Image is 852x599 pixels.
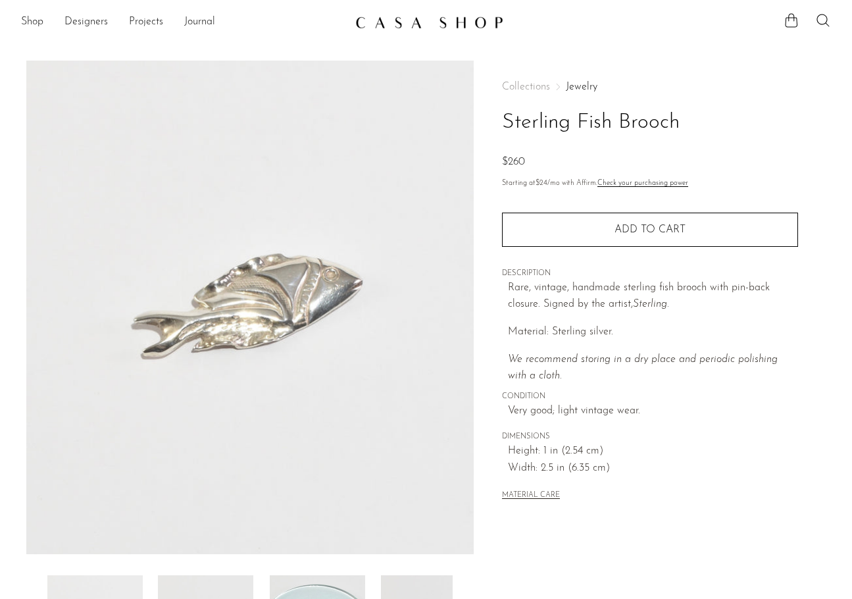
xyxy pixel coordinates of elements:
[508,354,778,382] i: We recommend storing in a dry place and periodic polishing with a cloth.
[536,180,547,187] span: $24
[508,403,798,420] span: Very good; light vintage wear.
[184,14,215,31] a: Journal
[502,157,525,167] span: $260
[502,82,550,92] span: Collections
[508,460,798,477] span: Width: 2.5 in (6.35 cm)
[502,268,798,280] span: DESCRIPTION
[614,224,686,235] span: Add to cart
[502,178,798,190] p: Starting at /mo with Affirm.
[502,106,798,140] h1: Sterling Fish Brooch
[508,280,798,313] p: Rare, vintage, handmade sterling fish brooch with pin-back closure. Signed by the artist,
[633,299,669,309] em: Sterling.
[129,14,163,31] a: Projects
[508,443,798,460] span: Height: 1 in (2.54 cm)
[597,180,688,187] a: Check your purchasing power - Learn more about Affirm Financing (opens in modal)
[21,11,345,34] ul: NEW HEADER MENU
[508,324,798,341] p: Material: Sterling silver.
[21,11,345,34] nav: Desktop navigation
[64,14,108,31] a: Designers
[502,491,560,501] button: MATERIAL CARE
[502,431,798,443] span: DIMENSIONS
[26,61,474,554] img: Sterling Fish Brooch
[566,82,597,92] a: Jewelry
[502,82,798,92] nav: Breadcrumbs
[502,213,798,247] button: Add to cart
[21,14,43,31] a: Shop
[502,391,798,403] span: CONDITION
